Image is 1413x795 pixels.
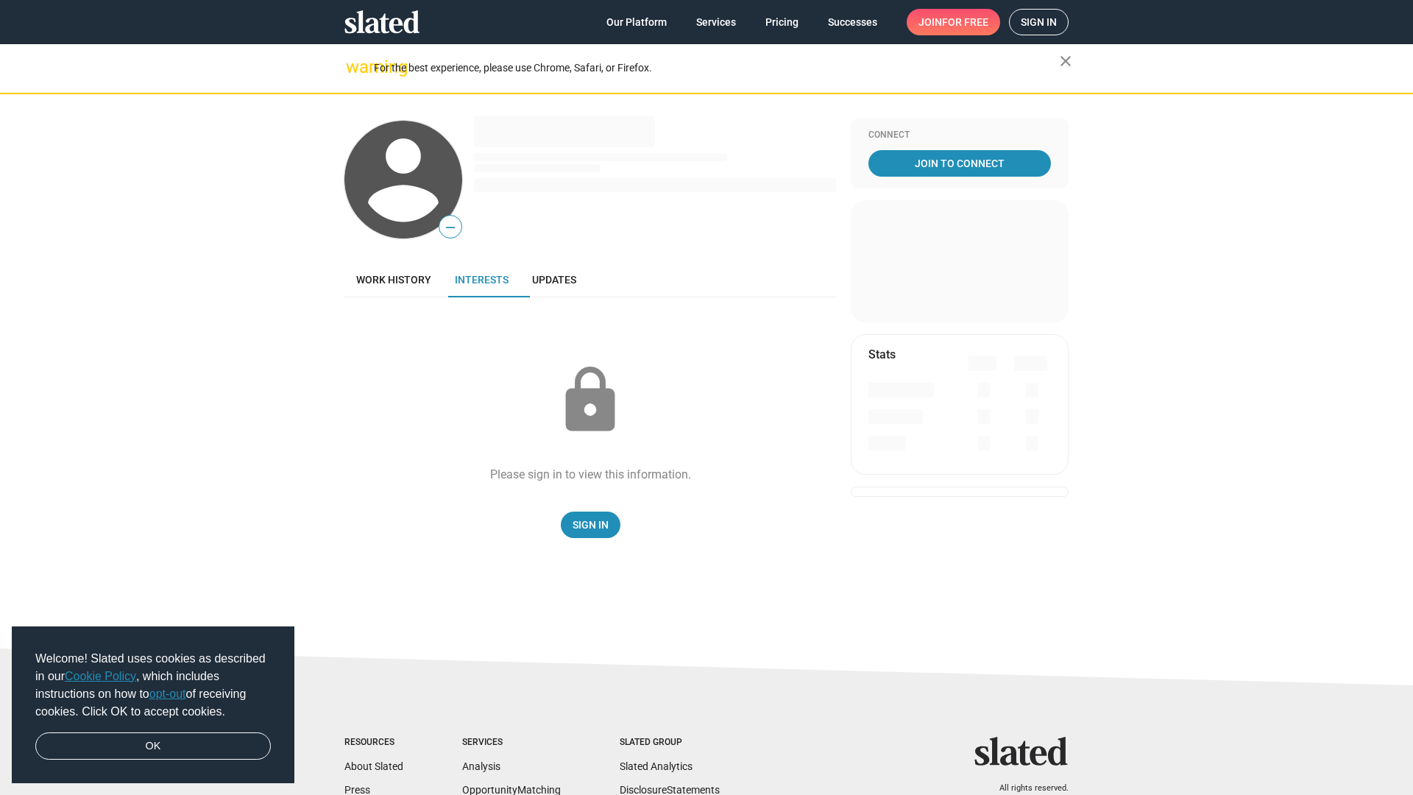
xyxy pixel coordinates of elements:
span: Work history [356,274,431,286]
span: Sign in [1021,10,1057,35]
a: Interests [443,262,520,297]
span: Our Platform [606,9,667,35]
div: Resources [344,737,403,749]
mat-icon: warning [346,58,364,76]
span: for free [942,9,988,35]
div: Connect [868,130,1051,141]
a: Join To Connect [868,150,1051,177]
div: cookieconsent [12,626,294,784]
a: Our Platform [595,9,679,35]
a: Updates [520,262,588,297]
a: Services [684,9,748,35]
span: — [439,218,461,237]
div: Slated Group [620,737,720,749]
div: Services [462,737,561,749]
mat-icon: lock [553,364,627,437]
span: Interests [455,274,509,286]
a: Successes [816,9,889,35]
mat-card-title: Stats [868,347,896,362]
a: Joinfor free [907,9,1000,35]
span: Join To Connect [871,150,1048,177]
a: Slated Analytics [620,760,693,772]
div: For the best experience, please use Chrome, Safari, or Firefox. [374,58,1060,78]
span: Updates [532,274,576,286]
a: Cookie Policy [65,670,136,682]
span: Sign In [573,512,609,538]
a: Sign In [561,512,620,538]
a: About Slated [344,760,403,772]
a: Analysis [462,760,500,772]
span: Successes [828,9,877,35]
a: Pricing [754,9,810,35]
span: Join [918,9,988,35]
span: Welcome! Slated uses cookies as described in our , which includes instructions on how to of recei... [35,650,271,721]
a: Sign in [1009,9,1069,35]
div: Please sign in to view this information. [490,467,691,482]
span: Services [696,9,736,35]
a: opt-out [149,688,186,700]
span: Pricing [765,9,798,35]
mat-icon: close [1057,52,1074,70]
a: Work history [344,262,443,297]
a: dismiss cookie message [35,732,271,760]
